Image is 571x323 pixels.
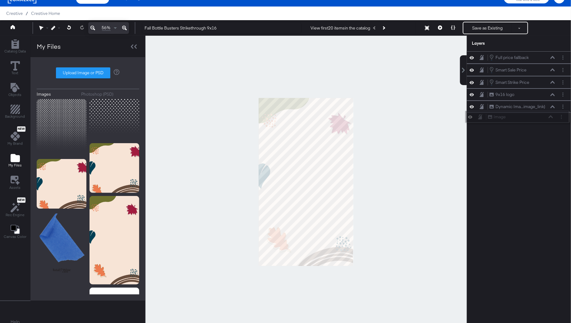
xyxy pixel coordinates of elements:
[81,91,140,97] button: Photoshop (PSD)
[5,81,25,99] button: Add Text
[102,25,111,31] span: 56%
[463,22,512,34] button: Save as Existing
[495,67,527,73] div: Smart Sale Price
[2,103,29,121] button: Add Rectangle
[465,111,569,123] div: ImageLayer Options
[37,91,77,97] button: Images
[1,38,30,56] button: Add Rectangle
[495,55,529,61] div: Full price fallback
[467,51,571,64] div: Full price fallbackLayer Options
[495,104,545,110] div: Dynamic Ima...image_link)
[311,25,371,31] div: View first 20 items in the catalog
[4,234,26,239] span: Canvas Color
[37,42,61,51] div: My Files
[4,125,26,148] button: NewMy Brand
[467,101,571,113] div: Dynamic Ima...image_link)Layer Options
[467,76,571,89] div: Smart Strike PriceLayer Options
[6,174,25,192] button: Assets
[495,80,529,85] div: Smart Strike Price
[7,141,23,146] span: My Brand
[17,127,25,131] span: New
[489,103,546,110] button: Dynamic Ima...image_link)
[23,11,31,16] span: /
[379,22,388,34] button: Next Product
[472,40,535,46] div: Layers
[8,163,22,168] span: My Files
[489,54,529,61] button: Full price fallback
[81,91,114,97] div: Photoshop (PSD)
[495,92,514,98] div: 9x16 logo
[467,64,571,76] div: Smart Sale PriceLayer Options
[6,212,25,217] span: Rec Engine
[37,91,51,97] div: Images
[9,92,22,97] span: Objects
[17,198,25,202] span: New
[4,49,26,54] span: Catalog Data
[489,79,530,86] button: Smart Strike Price
[488,114,506,120] button: Image
[5,114,25,119] span: Background
[489,66,527,73] button: Smart Sale Price
[489,91,515,98] button: 9x16 logo
[10,185,21,190] span: Assets
[6,11,23,16] span: Creative
[494,114,506,120] div: Image
[12,71,19,75] span: Text
[7,60,24,77] button: Text
[2,196,28,219] button: NewRec Engine
[5,152,25,170] button: Add Files
[31,11,60,16] a: Creative Home
[467,89,571,101] div: 9x16 logoLayer Options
